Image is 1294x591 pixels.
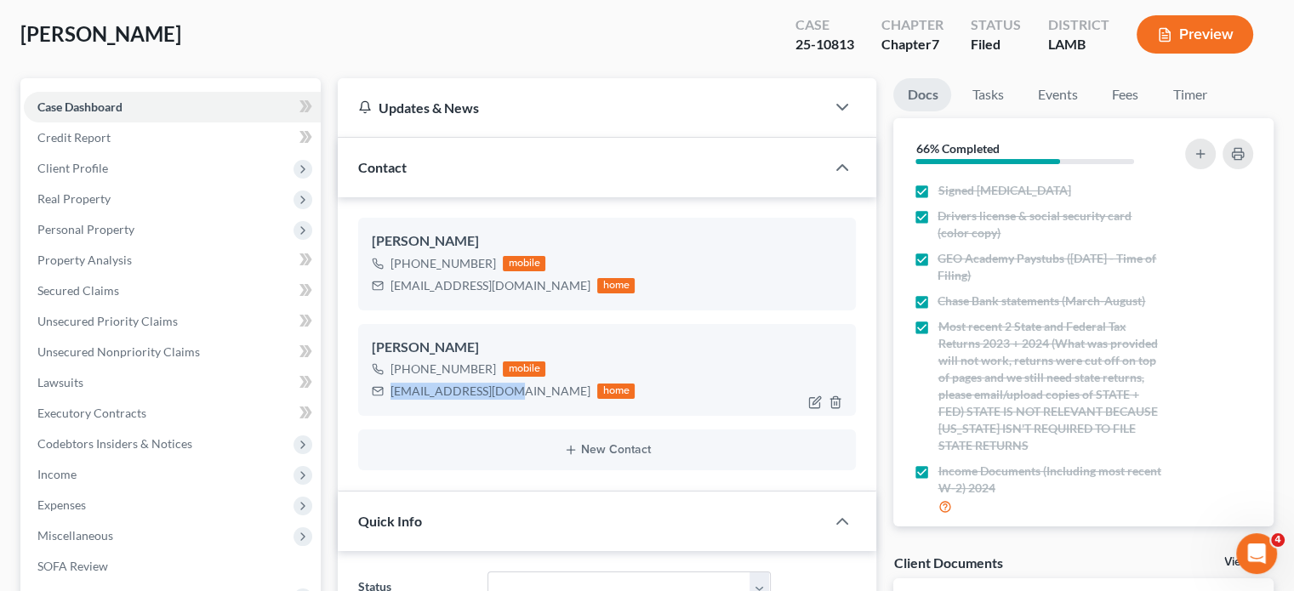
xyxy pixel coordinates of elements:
span: Unsecured Nonpriority Claims [37,344,200,359]
span: Executory Contracts [37,406,146,420]
span: Codebtors Insiders & Notices [37,436,192,451]
span: Case Dashboard [37,99,123,114]
div: home [597,278,635,293]
a: Fees [1097,78,1152,111]
a: Unsecured Priority Claims [24,306,321,337]
span: Contact [358,159,407,175]
span: 7 [932,36,939,52]
span: GEO Academy Paystubs ([DATE] - Time of Filing) [938,250,1164,284]
span: Chase Bank statements (March-August) [938,293,1145,310]
div: LAMB [1048,35,1109,54]
a: Lawsuits [24,367,321,398]
div: Chapter [881,15,943,35]
span: Income [37,467,77,481]
span: Secured Claims [37,283,119,298]
div: Client Documents [893,554,1002,571]
a: Docs [893,78,951,111]
span: Unsecured Priority Claims [37,314,178,328]
div: [PERSON_NAME] [372,338,842,358]
button: New Contact [372,443,842,457]
span: Lawsuits [37,375,83,389]
div: Filed [971,35,1021,54]
div: [EMAIL_ADDRESS][DOMAIN_NAME] [390,383,590,400]
span: Drivers license & social security card (color copy) [938,207,1164,242]
span: Expenses [37,497,86,512]
a: Timer [1159,78,1220,111]
a: SOFA Review [24,551,321,582]
div: Updates & News [358,99,805,116]
button: Preview [1137,15,1253,54]
a: Property Analysis [24,245,321,276]
span: Miscellaneous [37,528,113,543]
div: mobile [503,361,545,377]
div: [PERSON_NAME] [372,231,842,252]
div: District [1048,15,1109,35]
a: Secured Claims [24,276,321,306]
a: View All [1224,556,1267,568]
div: Status [971,15,1021,35]
a: Case Dashboard [24,92,321,122]
div: [PHONE_NUMBER] [390,255,496,272]
span: Real Property [37,191,111,206]
span: Quick Info [358,513,422,529]
span: Personal Property [37,222,134,236]
span: Vehicle Lease Agreement [938,525,1069,542]
span: Income Documents (Including most recent W-2) 2024 [938,463,1164,497]
div: Chapter [881,35,943,54]
strong: 66% Completed [915,141,999,156]
span: Client Profile [37,161,108,175]
span: Most recent 2 State and Federal Tax Returns 2023 + 2024 (What was provided will not work, returns... [938,318,1164,454]
div: 25-10813 [795,35,854,54]
iframe: Intercom live chat [1236,533,1277,574]
div: [EMAIL_ADDRESS][DOMAIN_NAME] [390,277,590,294]
a: Unsecured Nonpriority Claims [24,337,321,367]
span: Signed [MEDICAL_DATA] [938,182,1070,199]
div: mobile [503,256,545,271]
a: Tasks [958,78,1017,111]
a: Events [1023,78,1091,111]
a: Executory Contracts [24,398,321,429]
span: [PERSON_NAME] [20,21,181,46]
div: Case [795,15,854,35]
span: Credit Report [37,130,111,145]
span: SOFA Review [37,559,108,573]
div: home [597,384,635,399]
a: Credit Report [24,122,321,153]
span: 4 [1271,533,1285,547]
span: Property Analysis [37,253,132,267]
div: [PHONE_NUMBER] [390,361,496,378]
